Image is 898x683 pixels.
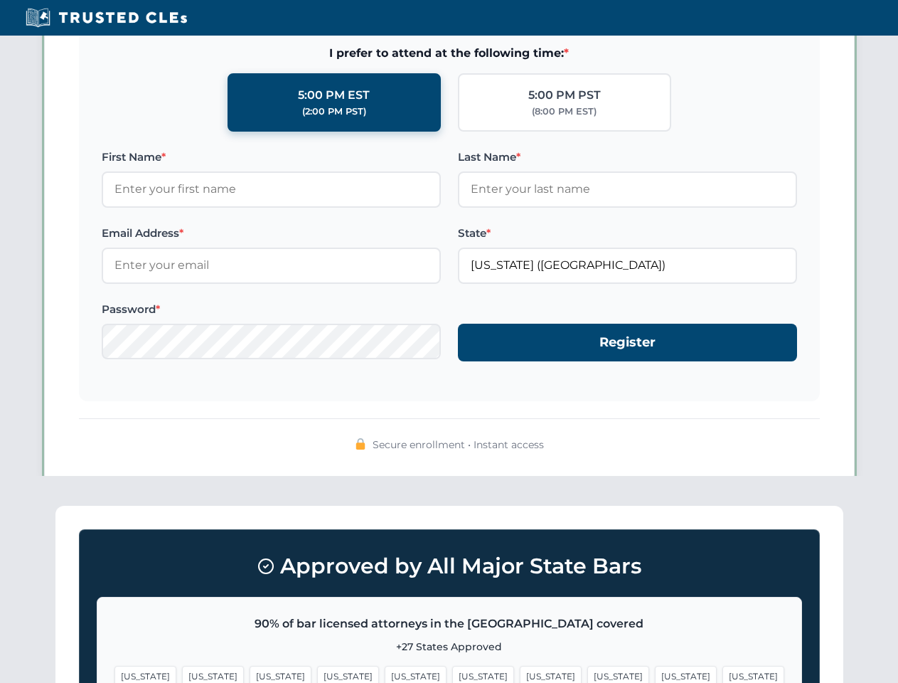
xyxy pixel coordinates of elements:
[528,86,601,105] div: 5:00 PM PST
[21,7,191,28] img: Trusted CLEs
[373,437,544,452] span: Secure enrollment • Instant access
[458,149,797,166] label: Last Name
[532,105,597,119] div: (8:00 PM EST)
[302,105,366,119] div: (2:00 PM PST)
[114,639,784,655] p: +27 States Approved
[458,324,797,361] button: Register
[114,615,784,633] p: 90% of bar licensed attorneys in the [GEOGRAPHIC_DATA] covered
[102,44,797,63] span: I prefer to attend at the following time:
[102,225,441,242] label: Email Address
[458,171,797,207] input: Enter your last name
[458,248,797,283] input: Florida (FL)
[355,438,366,450] img: 🔒
[97,547,802,586] h3: Approved by All Major State Bars
[102,149,441,166] label: First Name
[102,248,441,283] input: Enter your email
[458,225,797,242] label: State
[298,86,370,105] div: 5:00 PM EST
[102,171,441,207] input: Enter your first name
[102,301,441,318] label: Password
